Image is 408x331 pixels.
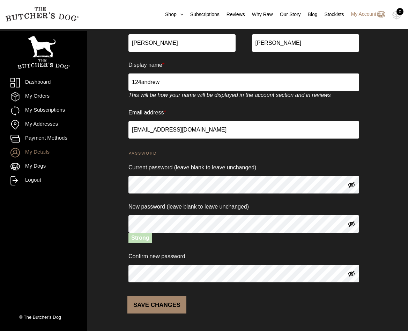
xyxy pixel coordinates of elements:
a: Logout [10,176,77,185]
img: TBD_Cart-Empty.png [392,10,401,20]
a: Shop [158,11,183,18]
img: TBD_Portrait_Logo_White.png [17,36,70,69]
em: This will be how your name will be displayed in the account section and in reviews [128,92,331,98]
button: Show password [348,270,355,277]
a: My Dogs [10,162,77,171]
label: Current password (leave blank to leave unchanged) [128,162,256,173]
a: My Orders [10,92,77,101]
label: Confirm new password [128,251,185,262]
div: Strong [128,233,152,243]
a: Why Raw [245,11,273,18]
a: My Addresses [10,120,77,129]
a: Blog [301,11,318,18]
a: My Details [10,148,77,157]
a: My Account [344,10,385,19]
a: Dashboard [10,78,77,87]
legend: Password [128,145,361,161]
a: Subscriptions [183,11,220,18]
a: Our Story [273,11,301,18]
label: Display name [128,59,164,71]
a: Reviews [220,11,245,18]
a: Stockists [318,11,344,18]
label: New password (leave blank to leave unchanged) [128,201,249,212]
label: Email address [128,107,166,118]
div: 0 [396,8,403,15]
button: Show password [348,220,355,228]
button: Show password [348,181,355,189]
a: Payment Methods [10,134,77,143]
button: Save changes [127,296,186,314]
a: My Subscriptions [10,106,77,115]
